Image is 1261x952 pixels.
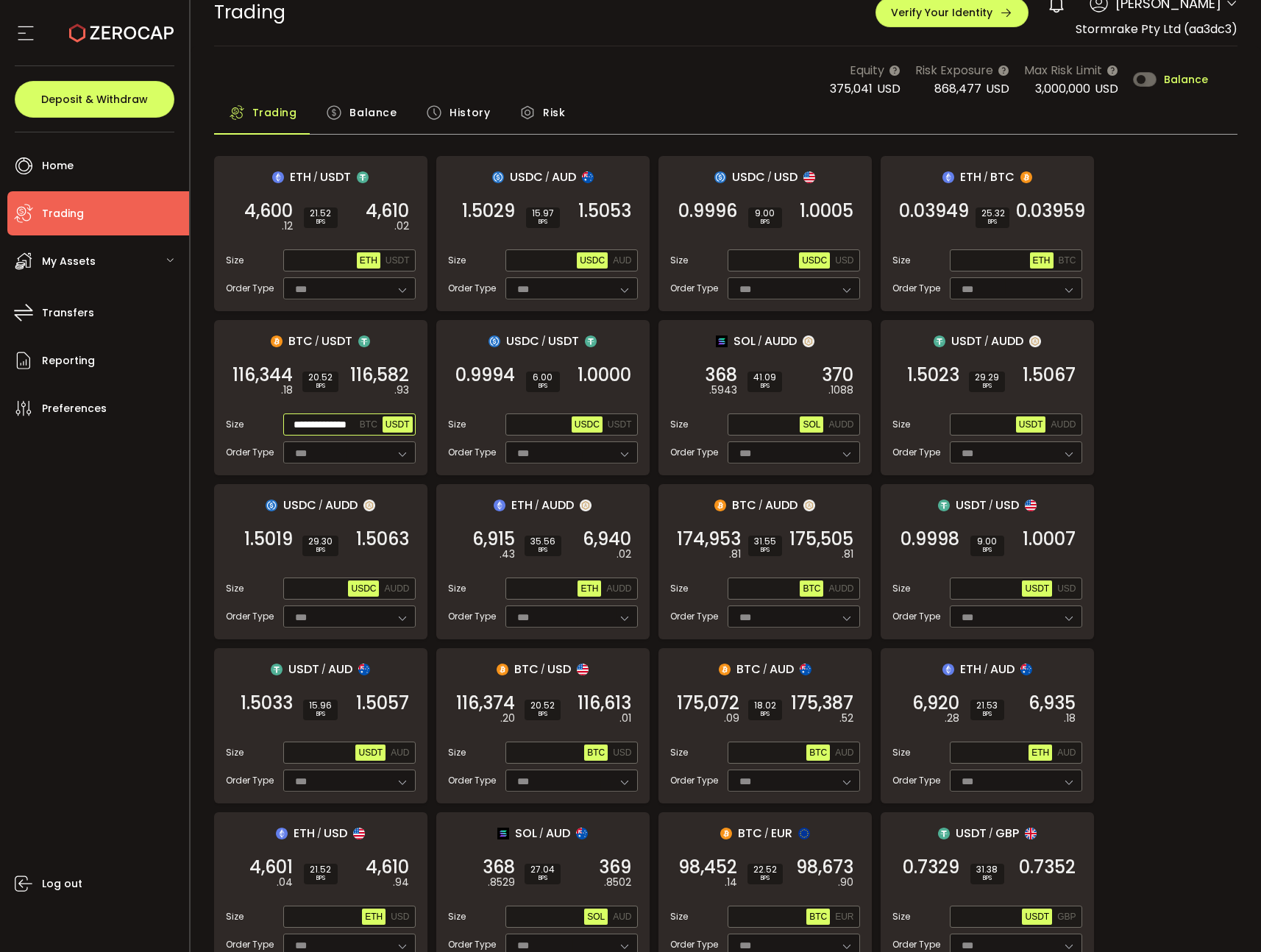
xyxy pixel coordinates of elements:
[272,171,284,183] img: eth_portfolio.svg
[584,745,608,761] button: BTC
[828,583,853,594] span: AUDD
[582,171,594,183] img: aud_portfolio.svg
[572,416,603,433] button: USDC
[606,583,631,594] span: AUDD
[828,419,853,430] span: AUDD
[514,660,539,678] span: BTC
[587,912,605,922] span: SOL
[543,98,565,127] span: Risk
[1020,171,1032,183] img: btc_portfolio.svg
[899,204,969,219] span: 0.03949
[976,710,998,719] i: BPS
[1054,745,1079,761] button: AUD
[677,696,739,711] span: 175,072
[310,218,332,227] i: BPS
[1033,255,1051,266] span: ETH
[912,696,959,711] span: 6,920
[448,418,466,431] span: Size
[1023,532,1076,547] span: 1.0007
[1056,252,1079,269] button: BTC
[610,909,634,925] button: AUD
[578,368,631,383] span: 1.0000
[990,168,1015,186] span: BTC
[578,580,601,597] button: ETH
[283,496,316,514] span: USDC
[828,383,853,398] em: .1088
[724,711,739,726] em: .09
[670,446,718,459] span: Order Type
[510,168,543,186] span: USDC
[511,496,533,514] span: ETH
[892,446,940,459] span: Order Type
[535,499,539,512] em: /
[394,383,409,398] em: .93
[226,418,244,431] span: Size
[541,335,546,348] em: /
[315,335,319,348] em: /
[358,747,383,758] span: USDT
[450,98,490,127] span: History
[587,747,605,758] span: BTC
[800,204,853,219] span: 1.0005
[716,335,728,347] img: sol_portfolio.png
[617,547,631,562] em: .02
[226,254,244,267] span: Size
[42,302,94,324] span: Transfers
[938,500,950,511] img: usdt_portfolio.svg
[356,532,409,547] span: 1.5063
[266,500,277,511] img: usdc_portfolio.svg
[767,171,772,184] em: /
[800,580,823,597] button: BTC
[360,419,377,430] span: BTC
[975,382,999,391] i: BPS
[976,537,998,546] span: 9.00
[319,499,323,512] em: /
[1020,664,1032,675] img: aud_portfolio.svg
[938,828,950,839] img: usdt_portfolio.svg
[774,168,798,186] span: USD
[1059,255,1076,266] span: BTC
[226,282,274,295] span: Order Type
[308,537,333,546] span: 29.30
[383,416,413,433] button: USDT
[448,610,496,623] span: Order Type
[835,255,853,266] span: USD
[1057,912,1076,922] span: GBP
[984,663,988,676] em: /
[290,168,311,186] span: ETH
[448,582,466,595] span: Size
[388,909,412,925] button: USD
[891,7,992,18] span: Verify Your Identity
[1164,74,1208,85] span: Balance
[753,373,776,382] span: 41.09
[915,61,993,79] span: Risk Exposure
[42,398,107,419] span: Preferences
[842,547,853,562] em: .81
[670,418,688,431] span: Size
[1023,368,1076,383] span: 1.5067
[892,254,910,267] span: Size
[803,500,815,511] img: zuPXiwguUFiBOIQyqLOiXsnnNitlx7q4LCwEbLHADjIpTka+Lip0HH8D0VTrd02z+wEAAAAASUVORK5CYII=
[1048,416,1079,433] button: AUDD
[1025,583,1049,594] span: USDT
[456,696,515,711] span: 116,374
[984,171,988,184] em: /
[732,168,765,186] span: USDC
[271,335,283,347] img: btc_portfolio.svg
[448,254,466,267] span: Size
[532,218,554,227] i: BPS
[313,171,318,184] em: /
[709,383,737,398] em: .5943
[610,252,634,269] button: AUD
[545,171,550,184] em: /
[806,745,830,761] button: BTC
[506,332,539,350] span: USDC
[832,745,856,761] button: AUD
[360,255,377,266] span: ETH
[995,496,1019,514] span: USD
[308,382,333,391] i: BPS
[42,350,95,372] span: Reporting
[670,610,718,623] span: Order Type
[991,332,1023,350] span: AUDD
[541,496,574,514] span: AUDD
